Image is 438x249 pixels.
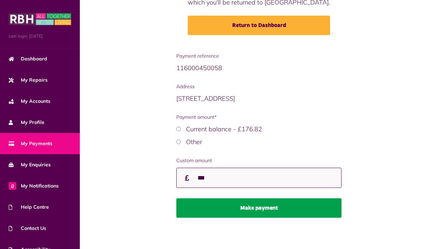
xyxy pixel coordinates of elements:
[186,125,262,133] label: Current balance - £176.82
[176,94,235,102] span: [STREET_ADDRESS]
[9,140,52,147] span: My Payments
[9,225,46,232] span: Contact Us
[9,204,49,211] span: Help Centre
[9,182,16,190] span: 0
[9,161,51,168] span: My Enquiries
[186,138,202,146] label: Other
[188,16,330,35] a: Return to Dashboard
[176,114,342,121] span: Payment amount*
[176,52,342,60] span: Payment reference
[9,76,48,84] span: My Repairs
[9,55,47,63] span: Dashboard
[176,83,342,90] span: Address
[9,119,44,126] span: My Profile
[9,182,59,190] span: My Notifications
[176,64,222,72] span: 116000450058
[9,33,71,39] span: Last login: [DATE]
[176,157,342,164] label: Custom amount
[176,198,342,218] button: Make payment
[9,12,71,26] img: MyRBH
[9,98,50,105] span: My Accounts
